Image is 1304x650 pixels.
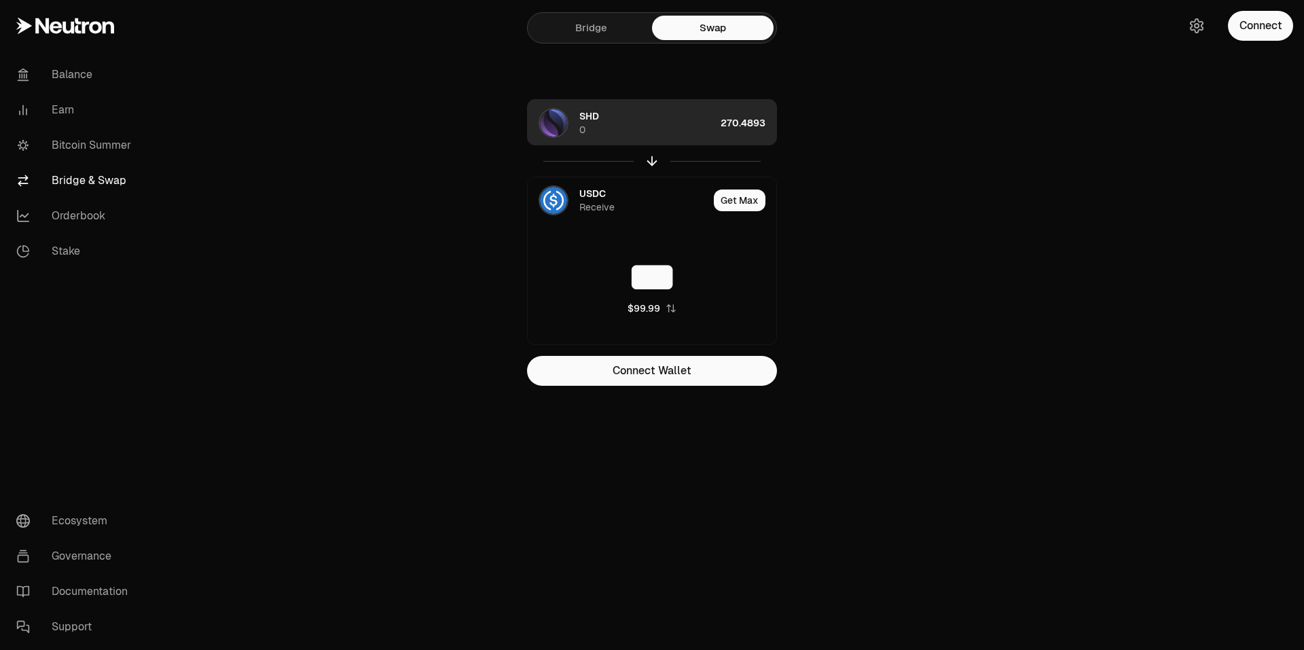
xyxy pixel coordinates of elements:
[5,198,147,234] a: Orderbook
[5,503,147,539] a: Ecosystem
[628,302,676,315] button: $99.99
[5,574,147,609] a: Documentation
[579,200,615,214] div: Receive
[528,100,715,146] div: SHD LogoSHD0
[1228,11,1293,41] button: Connect
[652,16,774,40] a: Swap
[5,57,147,92] a: Balance
[540,109,567,137] img: SHD Logo
[540,187,567,214] img: USDC Logo
[5,92,147,128] a: Earn
[579,187,606,200] span: USDC
[628,302,660,315] div: $99.99
[528,177,708,223] div: USDC LogoUSDCReceive
[5,163,147,198] a: Bridge & Swap
[579,123,585,137] div: 0
[530,16,652,40] a: Bridge
[5,539,147,574] a: Governance
[721,100,776,146] div: 270.4893
[527,356,777,386] button: Connect Wallet
[5,234,147,269] a: Stake
[5,128,147,163] a: Bitcoin Summer
[5,609,147,645] a: Support
[579,109,599,123] span: SHD
[528,100,776,146] button: SHD LogoSHD0270.4893
[714,189,765,211] button: Get Max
